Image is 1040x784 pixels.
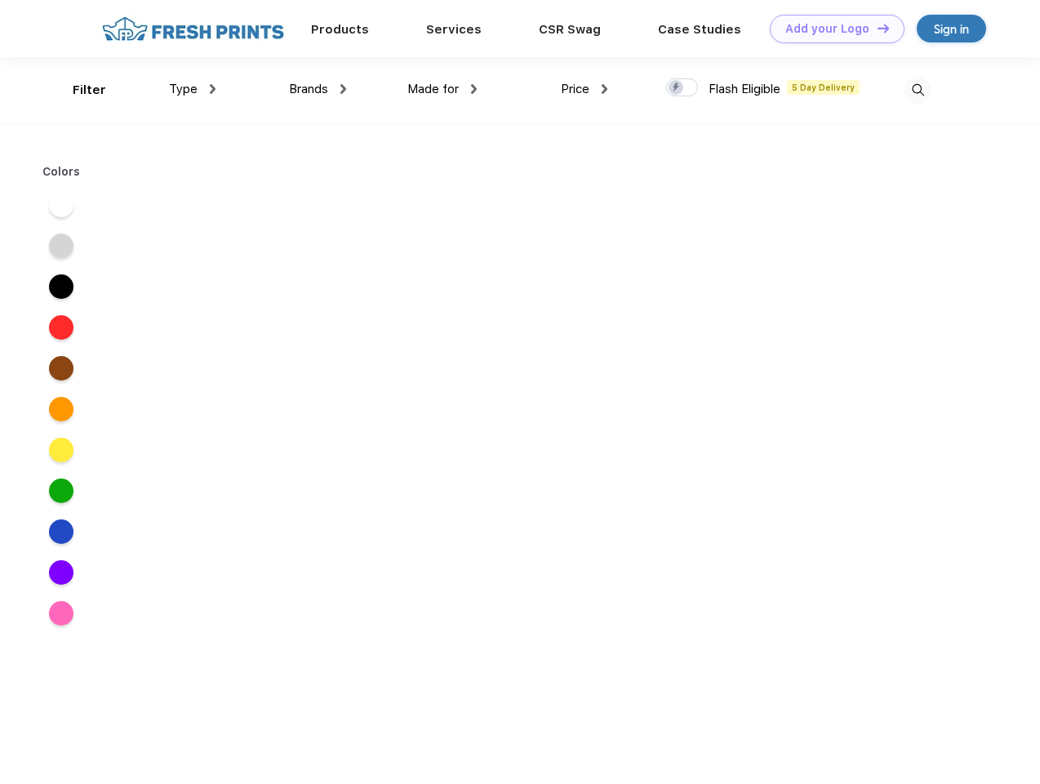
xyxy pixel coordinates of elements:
div: Sign in [934,20,969,38]
span: Brands [289,82,328,96]
div: Colors [30,163,93,180]
img: dropdown.png [210,84,216,94]
img: dropdown.png [471,84,477,94]
span: Flash Eligible [709,82,780,96]
div: Filter [73,81,106,100]
img: fo%20logo%202.webp [97,15,289,43]
img: DT [878,24,889,33]
span: Price [561,82,589,96]
img: desktop_search.svg [904,77,931,104]
span: Type [169,82,198,96]
span: 5 Day Delivery [787,80,860,95]
a: Services [426,22,482,37]
div: Add your Logo [785,22,869,36]
img: dropdown.png [602,84,607,94]
img: dropdown.png [340,84,346,94]
span: Made for [407,82,459,96]
a: Sign in [917,15,986,42]
a: CSR Swag [539,22,601,37]
a: Products [311,22,369,37]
